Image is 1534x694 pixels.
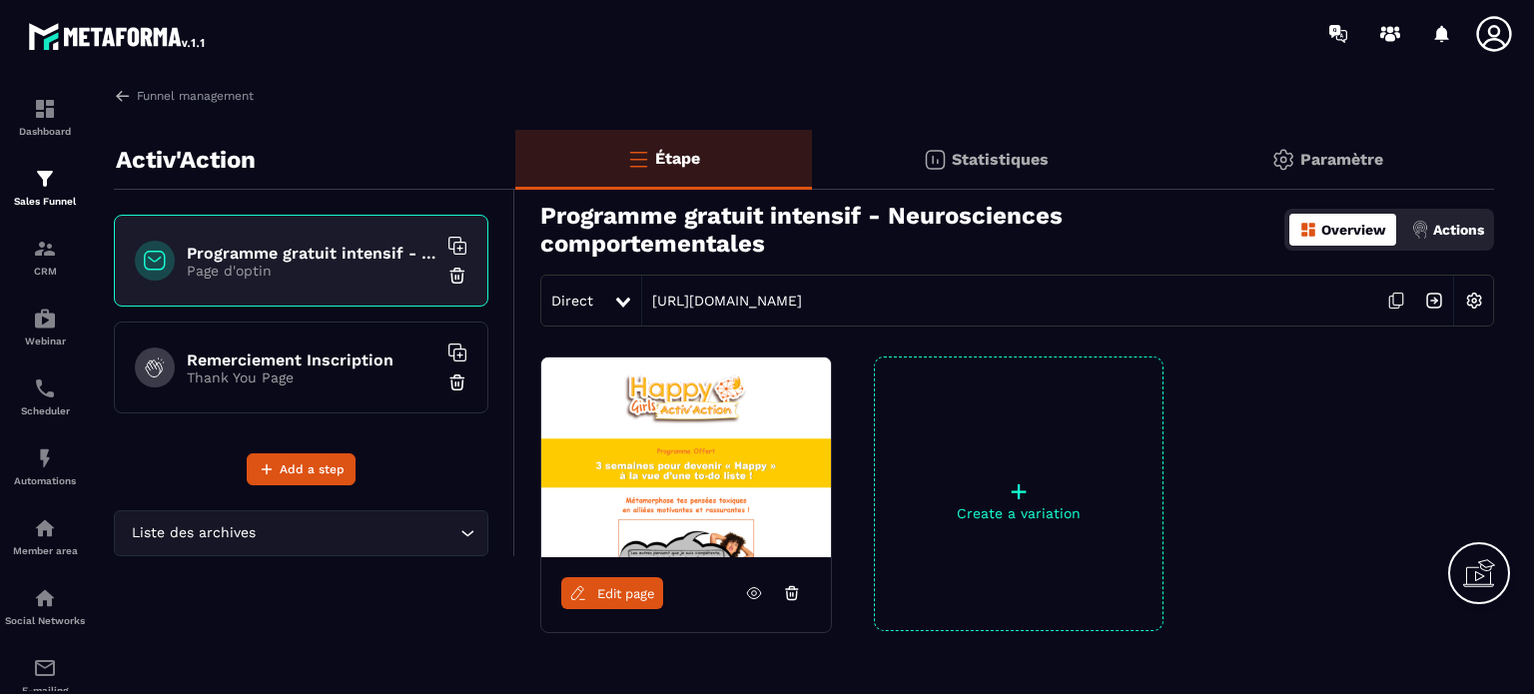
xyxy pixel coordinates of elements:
p: Scheduler [5,405,85,416]
p: Automations [5,475,85,486]
img: automations [33,446,57,470]
img: stats.20deebd0.svg [923,148,947,172]
p: Overview [1321,222,1386,238]
a: formationformationDashboard [5,82,85,152]
img: trash [447,266,467,286]
p: Dashboard [5,126,85,137]
p: Paramètre [1300,150,1383,169]
span: Liste des archives [127,522,260,544]
span: Add a step [280,459,345,479]
img: formation [33,237,57,261]
button: Add a step [247,453,356,485]
p: Webinar [5,336,85,347]
img: bars-o.4a397970.svg [626,147,650,171]
img: trash [447,372,467,392]
a: formationformationCRM [5,222,85,292]
a: automationsautomationsMember area [5,501,85,571]
p: CRM [5,266,85,277]
img: social-network [33,586,57,610]
img: actions.d6e523a2.png [1411,221,1429,239]
p: Sales Funnel [5,196,85,207]
p: Étape [655,149,700,168]
img: automations [33,516,57,540]
img: setting-gr.5f69749f.svg [1271,148,1295,172]
h6: Remerciement Inscription [187,350,436,369]
img: arrow [114,87,132,105]
div: Search for option [114,510,488,556]
a: Funnel management [114,87,254,105]
input: Search for option [260,522,455,544]
p: Member area [5,545,85,556]
img: image [541,357,831,557]
img: email [33,656,57,680]
p: Thank You Page [187,369,436,385]
a: automationsautomationsWebinar [5,292,85,361]
img: formation [33,97,57,121]
a: schedulerschedulerScheduler [5,361,85,431]
a: social-networksocial-networkSocial Networks [5,571,85,641]
a: formationformationSales Funnel [5,152,85,222]
h6: Programme gratuit intensif - Neurosciences comportementales [187,244,436,263]
span: Direct [551,293,593,309]
img: formation [33,167,57,191]
a: automationsautomationsAutomations [5,431,85,501]
p: Actions [1433,222,1484,238]
img: setting-w.858f3a88.svg [1455,282,1493,320]
span: Edit page [597,586,655,601]
img: automations [33,307,57,331]
img: logo [28,18,208,54]
img: dashboard-orange.40269519.svg [1299,221,1317,239]
h3: Programme gratuit intensif - Neurosciences comportementales [540,202,1284,258]
a: [URL][DOMAIN_NAME] [642,293,802,309]
a: Edit page [561,577,663,609]
p: Create a variation [875,505,1162,521]
img: arrow-next.bcc2205e.svg [1415,282,1453,320]
img: scheduler [33,376,57,400]
p: + [875,477,1162,505]
p: Page d'optin [187,263,436,279]
p: Social Networks [5,615,85,626]
p: Statistiques [952,150,1049,169]
p: Activ'Action [116,140,256,180]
